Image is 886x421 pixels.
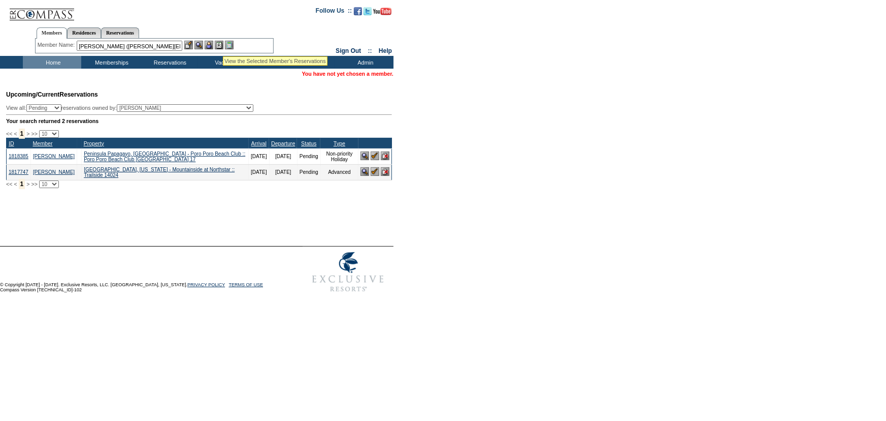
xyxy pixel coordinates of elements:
[23,56,81,69] td: Home
[269,148,297,164] td: [DATE]
[14,131,17,137] span: <
[371,152,379,160] img: Confirm Reservation
[9,169,28,175] a: 1817747
[33,154,75,159] a: [PERSON_NAME]
[249,148,269,164] td: [DATE]
[303,247,393,297] img: Exclusive Resorts
[6,118,392,124] div: Your search returned 2 reservations
[320,148,358,164] td: Non-priority Holiday
[6,131,12,137] span: <<
[14,181,17,187] span: <
[354,7,362,15] img: Become our fan on Facebook
[19,129,25,139] span: 1
[67,27,101,38] a: Residences
[205,41,213,49] img: Impersonate
[360,152,369,160] img: View Reservation
[84,151,245,162] a: Peninsula Papagayo, [GEOGRAPHIC_DATA] - Poro Poro Beach Club :: Poro Poro Beach Club [GEOGRAPHIC_...
[84,167,235,178] a: [GEOGRAPHIC_DATA], [US_STATE] - Mountainside at Northstar :: Trailside 14024
[381,152,389,160] img: Cancel Reservation
[335,56,393,69] td: Admin
[373,10,391,16] a: Subscribe to our YouTube Channel
[336,47,361,54] a: Sign Out
[364,7,372,15] img: Follow us on Twitter
[251,140,267,146] a: Arrival
[31,131,37,137] span: >>
[379,47,392,54] a: Help
[187,282,225,287] a: PRIVACY POLICY
[140,56,198,69] td: Reservations
[364,10,372,16] a: Follow us on Twitter
[354,10,362,16] a: Become our fan on Facebook
[37,27,68,39] a: Members
[184,41,193,49] img: b_edit.gif
[373,8,391,15] img: Subscribe to our YouTube Channel
[229,282,264,287] a: TERMS OF USE
[6,181,12,187] span: <<
[101,27,139,38] a: Reservations
[249,164,269,180] td: [DATE]
[316,6,352,18] td: Follow Us ::
[269,164,297,180] td: [DATE]
[38,41,77,49] div: Member Name:
[81,56,140,69] td: Memberships
[198,56,277,69] td: Vacation Collection
[297,164,320,180] td: Pending
[301,140,316,146] a: Status
[215,41,223,49] img: Reservations
[6,104,258,112] div: View all: reservations owned by:
[84,140,104,146] a: Property
[368,47,372,54] span: ::
[6,91,98,98] span: Reservations
[31,181,37,187] span: >>
[334,140,345,146] a: Type
[9,140,14,146] a: ID
[33,169,75,175] a: [PERSON_NAME]
[277,56,335,69] td: Reports
[194,41,203,49] img: View
[271,140,295,146] a: Departure
[26,131,29,137] span: >
[360,167,369,176] img: View Reservation
[302,71,393,77] span: You have not yet chosen a member.
[371,167,379,176] img: Confirm Reservation
[19,179,25,189] span: 1
[225,41,234,49] img: b_calculator.gif
[224,58,326,64] div: View the Selected Member's Reservations
[6,91,59,98] span: Upcoming/Current
[381,167,389,176] img: Cancel Reservation
[26,181,29,187] span: >
[297,148,320,164] td: Pending
[32,140,52,146] a: Member
[9,154,28,159] a: 1818385
[320,164,358,180] td: Advanced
